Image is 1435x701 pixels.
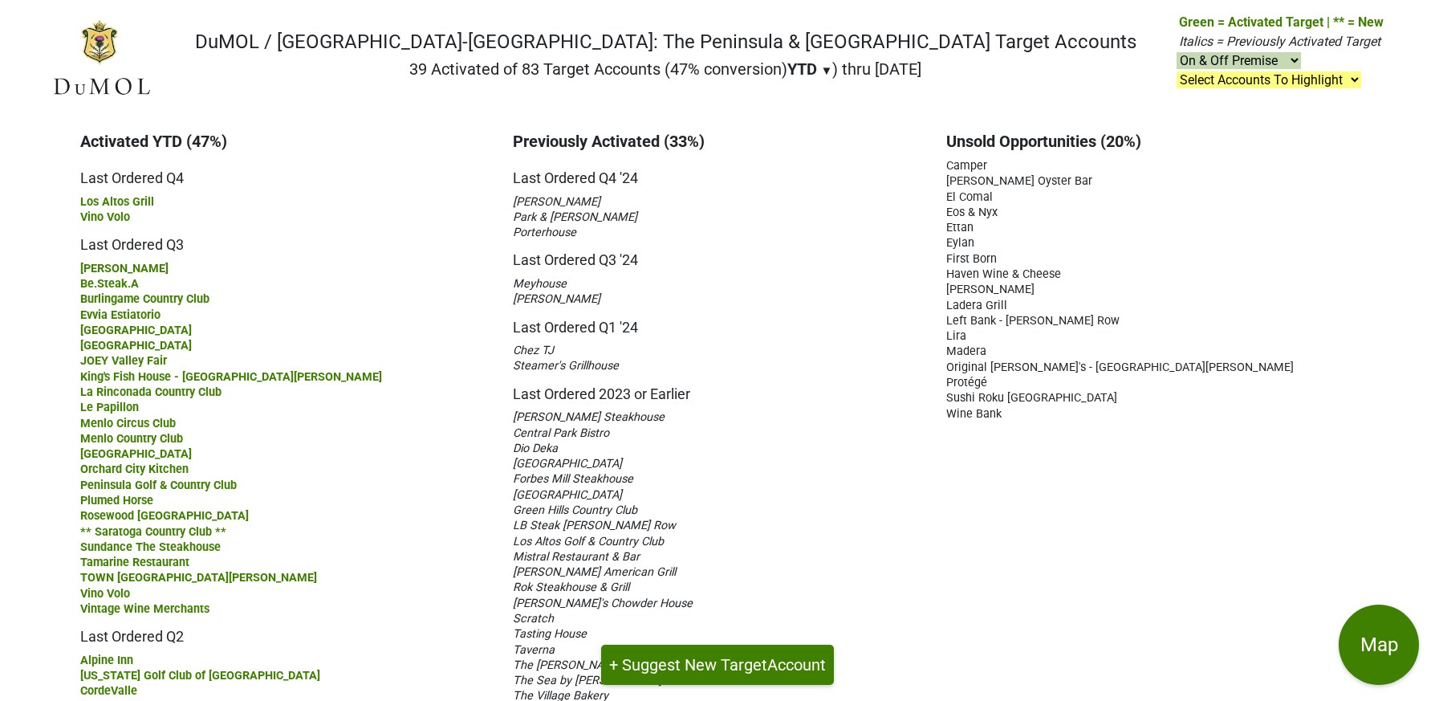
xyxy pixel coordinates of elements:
[80,262,169,275] span: [PERSON_NAME]
[80,654,133,667] span: Alpine Inn
[80,494,153,507] span: Plumed Horse
[1339,605,1419,685] button: Map
[513,565,676,579] span: [PERSON_NAME] American Grill
[513,658,738,672] span: The [PERSON_NAME], [GEOGRAPHIC_DATA]
[80,556,189,569] span: Tamarine Restaurant
[767,655,826,675] span: Account
[80,308,161,322] span: Evvia Estiatorio
[80,432,183,446] span: Menlo Country Club
[946,344,986,358] span: Madera
[946,132,1355,151] h3: Unsold Opportunities (20%)
[80,385,222,399] span: La Rinconada Country Club
[946,329,966,343] span: Lira
[946,407,1002,421] span: Wine Bank
[946,267,1061,281] span: Haven Wine & Cheese
[513,643,555,657] span: Taverna
[513,426,609,440] span: Central Park Bistro
[195,31,1136,54] h1: DuMOL / [GEOGRAPHIC_DATA]-[GEOGRAPHIC_DATA]: The Peninsula & [GEOGRAPHIC_DATA] Target Accounts
[80,602,209,616] span: Vintage Wine Merchants
[513,210,637,224] span: Park & [PERSON_NAME]
[513,373,921,403] h5: Last Ordered 2023 or Earlier
[601,645,834,685] button: + Suggest New TargetAccount
[946,221,974,234] span: Ettan
[513,344,554,357] span: Chez TJ
[513,157,921,187] h5: Last Ordered Q4 '24
[513,239,921,269] h5: Last Ordered Q3 '24
[513,457,622,471] span: [GEOGRAPHIC_DATA]
[80,324,192,337] span: [GEOGRAPHIC_DATA]
[80,479,237,492] span: Peninsula Golf & Country Club
[80,447,192,461] span: [GEOGRAPHIC_DATA]
[513,226,576,239] span: Porterhouse
[80,195,154,209] span: Los Altos Grill
[80,540,221,554] span: Sundance The Steakhouse
[513,612,554,626] span: Scratch
[513,277,567,291] span: Meyhouse
[513,519,676,532] span: LB Steak [PERSON_NAME] Row
[80,571,317,585] span: TOWN [GEOGRAPHIC_DATA][PERSON_NAME]
[946,376,987,389] span: Protégé
[821,63,833,78] span: ▼
[946,174,1092,188] span: [PERSON_NAME] Oyster Bar
[80,401,139,414] span: Le Papillon
[946,206,998,219] span: Eos & Nyx
[80,224,489,254] h5: Last Ordered Q3
[513,627,587,641] span: Tasting House
[513,472,633,486] span: Forbes Mill Steakhouse
[946,299,1007,312] span: Ladera Grill
[80,587,130,601] span: Vino Volo
[513,581,629,594] span: Rok Steakhouse & Grill
[513,442,558,455] span: Dio Deka
[946,391,1117,405] span: Sushi Roku [GEOGRAPHIC_DATA]
[513,503,637,517] span: Green Hills Country Club
[513,307,921,336] h5: Last Ordered Q1 '24
[80,132,489,151] h3: Activated YTD (47%)
[513,132,921,151] h3: Previously Activated (33%)
[51,18,152,98] img: DuMOL
[946,283,1035,296] span: [PERSON_NAME]
[513,488,622,502] span: [GEOGRAPHIC_DATA]
[80,354,167,368] span: JOEY Valley Fair
[80,157,489,187] h5: Last Ordered Q4
[80,463,189,476] span: Orchard City Kitchen
[513,410,665,424] span: [PERSON_NAME] Steakhouse
[946,159,987,173] span: Camper
[80,339,192,353] span: [GEOGRAPHIC_DATA]
[80,525,226,539] span: ** Saratoga Country Club **
[80,669,320,683] span: [US_STATE] Golf Club of [GEOGRAPHIC_DATA]
[513,359,619,373] span: Steamer's Grillhouse
[513,550,640,564] span: Mistral Restaurant & Bar
[80,370,382,384] span: King's Fish House - [GEOGRAPHIC_DATA][PERSON_NAME]
[513,292,600,306] span: [PERSON_NAME]
[80,616,489,646] h5: Last Ordered Q2
[1179,34,1380,49] span: Italics = Previously Activated Target
[80,292,209,306] span: Burlingame Country Club
[80,277,139,291] span: Be.Steak.A
[80,210,130,224] span: Vino Volo
[80,417,176,430] span: Menlo Circus Club
[513,674,726,687] span: The Sea by [PERSON_NAME] Steakhouse
[946,190,993,204] span: El Comal
[80,684,137,698] span: CordeValle
[946,314,1120,328] span: Left Bank - [PERSON_NAME] Row
[946,361,1294,374] span: Original [PERSON_NAME]'s - [GEOGRAPHIC_DATA][PERSON_NAME]
[513,195,600,209] span: [PERSON_NAME]
[1179,14,1384,30] span: Green = Activated Target | ** = New
[946,236,974,250] span: Eylan
[787,59,817,79] span: YTD
[195,59,1136,79] h2: 39 Activated of 83 Target Accounts (47% conversion) ) thru [DATE]
[513,535,664,548] span: Los Altos Golf & Country Club
[946,252,997,266] span: First Born
[513,597,693,610] span: [PERSON_NAME]'s Chowder House
[80,509,249,523] span: Rosewood [GEOGRAPHIC_DATA]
